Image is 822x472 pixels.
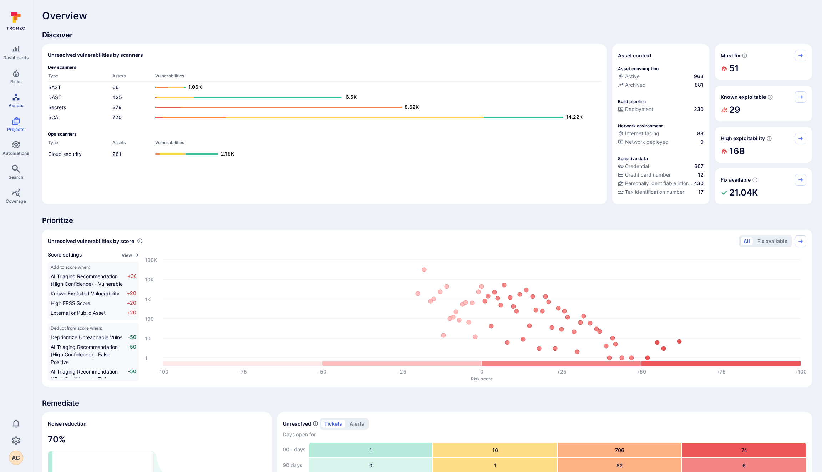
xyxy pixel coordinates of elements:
[618,171,671,178] div: Credit card number
[48,73,112,82] th: Type
[112,73,155,82] th: Assets
[51,325,136,331] span: Deduct from score when:
[112,84,119,90] a: 66
[221,151,234,157] text: 2.19K
[480,369,483,375] text: 0
[48,131,601,137] span: Ops scanners
[48,139,112,148] th: Type
[618,130,704,137] a: Internet facing88
[7,127,25,132] span: Projects
[754,237,791,245] button: Fix available
[766,136,772,141] svg: EPSS score ≥ 0.7
[48,251,82,259] span: Score settings
[51,310,106,316] span: External or Public Asset
[471,376,493,381] text: Risk score
[618,163,704,170] a: Credential667
[715,168,812,204] div: Fix available
[157,369,168,375] text: -100
[715,44,812,80] div: Must fix
[10,79,22,84] span: Risks
[721,135,765,142] span: High exploitability
[721,93,766,101] span: Known exploitable
[3,55,29,60] span: Dashboards
[127,334,136,341] span: -50
[48,151,82,157] a: Cloud security
[51,290,120,296] span: Known Exploited Vulnerability
[618,123,663,128] p: Network environment
[625,188,684,196] span: Tax identification number
[618,138,704,146] a: Network deployed0
[752,177,758,183] svg: Vulnerabilities with fix available
[48,104,66,110] a: Secrets
[318,369,326,375] text: -50
[625,81,646,88] span: Archived
[145,296,151,302] text: 1K
[48,421,87,427] span: Noise reduction
[42,10,87,21] span: Overview
[715,127,812,163] div: High exploitability
[721,52,740,59] span: Must fix
[618,106,704,113] a: Deployment230
[618,180,692,187] div: Personally identifiable information (PII)
[618,130,659,137] div: Internet facing
[155,103,594,112] a: 8.62K
[618,81,704,90] div: Code repository is archived
[618,106,653,113] div: Deployment
[558,443,681,457] div: 706
[9,451,23,465] button: AC
[618,73,704,80] a: Active963
[51,344,118,365] span: AI Triaging Recommendation (High Confidence) - False Positive
[112,104,122,110] a: 379
[48,84,61,90] a: SAST
[2,151,29,156] span: Automations
[715,86,812,121] div: Known exploitable
[398,369,406,375] text: -25
[42,30,812,40] span: Discover
[9,174,23,180] span: Search
[145,355,147,361] text: 1
[155,83,594,92] a: 1.06K
[618,163,649,170] div: Credential
[618,81,704,88] a: Archived881
[155,113,594,122] a: 14.22K
[48,65,601,70] span: Dev scanners
[346,94,357,100] text: 6.5K
[51,334,122,340] span: Deprioritize Unreachable Vulns
[283,431,806,438] span: Days open for
[618,188,704,197] div: Evidence indicative of processing tax identification numbers
[625,73,640,80] span: Active
[618,81,646,88] div: Archived
[283,420,311,427] h2: Unresolved
[698,171,704,178] span: 12
[155,73,601,82] th: Vulnerabilities
[155,93,594,102] a: 6.5K
[618,180,704,187] a: Personally identifiable information (PII)430
[6,198,26,204] span: Coverage
[694,180,704,187] span: 430
[127,309,136,316] span: +20
[9,451,23,465] div: Abraham Cain
[122,251,139,259] a: View
[618,130,704,138] div: Evidence that an asset is internet facing
[618,66,659,71] p: Asset consumption
[48,51,143,59] h2: Unresolved vulnerabilities by scanners
[51,273,123,287] span: AI Triaging Recommendation (High Confidence) - Vulnerable
[48,94,61,100] a: DAST
[112,114,122,120] a: 720
[42,398,812,408] span: Remediate
[48,434,266,445] span: 70 %
[145,335,151,341] text: 10
[346,420,367,428] button: alerts
[127,290,136,297] span: +20
[313,420,318,427] span: Number of unresolved items by priority and days open
[625,171,671,178] span: Credit card number
[239,369,247,375] text: -75
[145,257,157,263] text: 100K
[112,139,155,148] th: Assets
[145,315,154,321] text: 100
[618,156,648,161] p: Sensitive data
[122,253,139,258] button: View
[145,276,154,282] text: 10K
[155,150,594,158] a: 2.19K
[112,94,122,100] a: 425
